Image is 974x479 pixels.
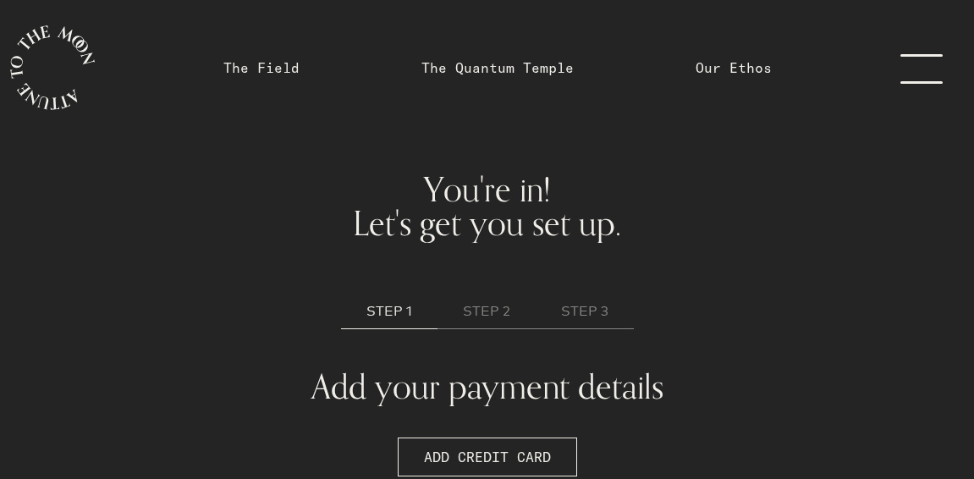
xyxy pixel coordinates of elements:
[366,301,412,322] span: STEP 1
[223,58,300,78] a: The Field
[463,301,510,322] span: STEP 2
[424,447,551,467] span: ADD CREDIT CARD
[561,301,608,322] span: STEP 3
[398,438,577,476] button: ADD CREDIT CARD
[421,58,574,78] a: The Quantum Temple
[254,173,721,240] h1: You're in! Let's get you set up.
[294,370,680,404] h1: Add your payment details
[696,58,772,78] a: Our Ethos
